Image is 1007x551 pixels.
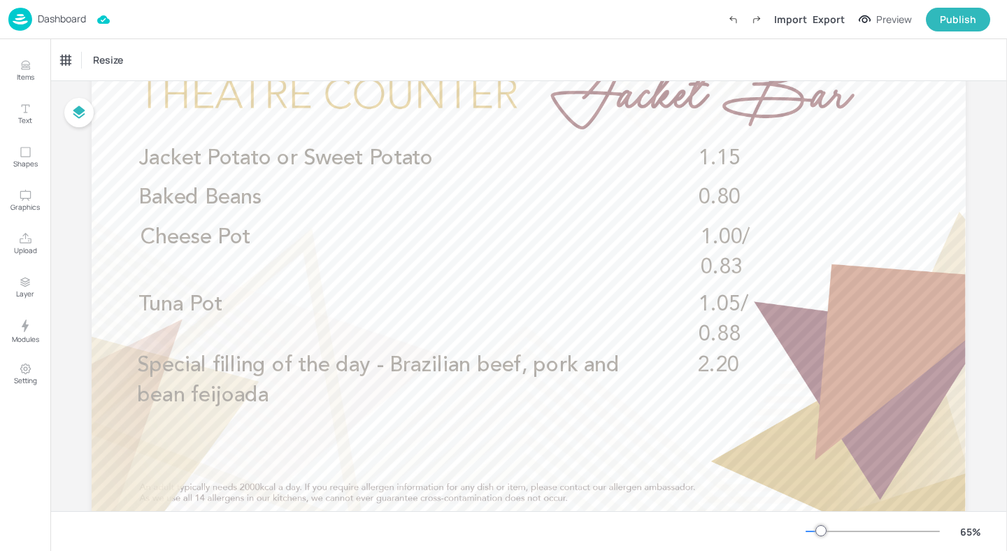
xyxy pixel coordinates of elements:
[774,12,807,27] div: Import
[137,355,620,406] span: Special filling of the day - Brazilian beef, pork and bean feijoada
[699,294,748,345] span: 1.05/0.88
[38,14,86,24] p: Dashboard
[138,148,433,170] span: Jacket Potato or Sweet Potato
[701,227,750,278] span: 1.00/0.83
[697,355,739,377] span: 2.20
[138,294,222,316] span: Tuna Pot
[926,8,990,31] button: Publish
[699,187,741,208] span: 0.80
[721,8,745,31] label: Undo (Ctrl + Z)
[745,8,769,31] label: Redo (Ctrl + Y)
[850,9,920,30] button: Preview
[141,227,251,248] span: Cheese Pot
[940,12,976,27] div: Publish
[699,148,741,170] span: 1.15
[954,524,987,539] div: 65 %
[813,12,845,27] div: Export
[90,52,126,67] span: Resize
[138,187,262,208] span: Baked Beans
[8,8,32,31] img: logo-86c26b7e.jpg
[876,12,912,27] div: Preview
